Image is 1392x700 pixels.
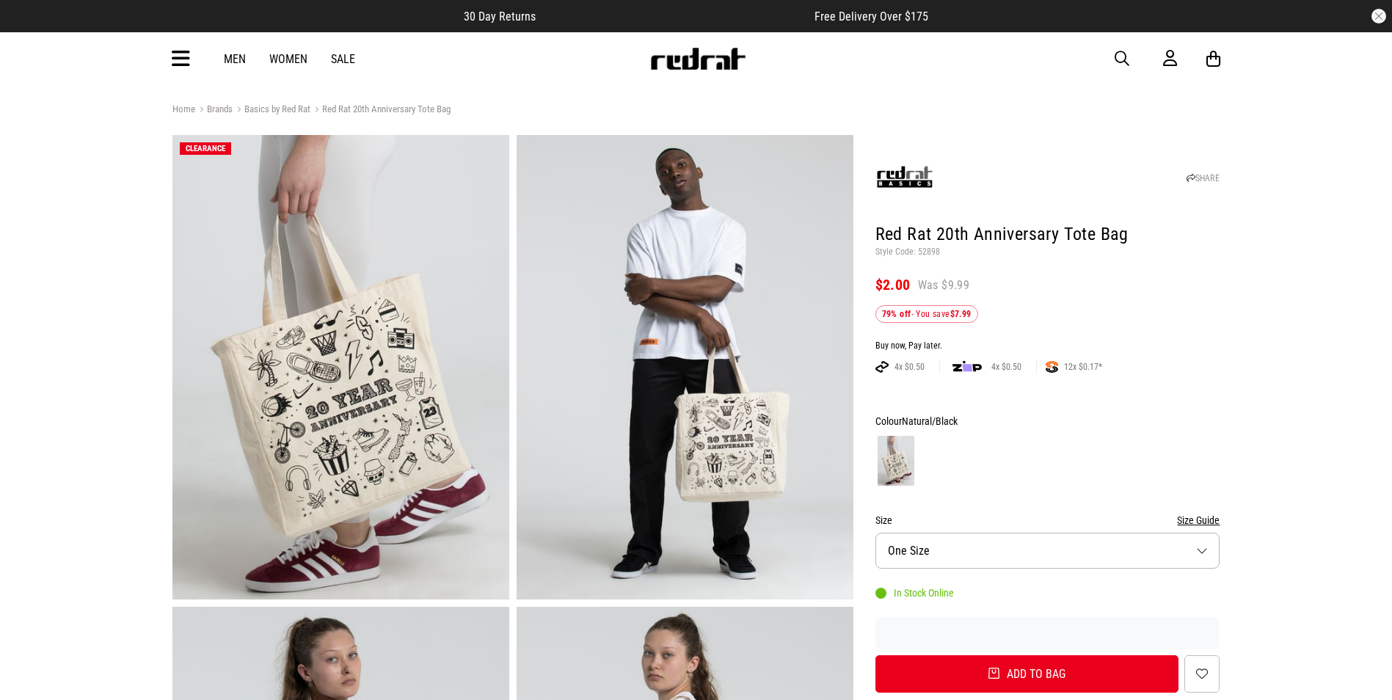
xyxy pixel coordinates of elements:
span: One Size [888,544,930,558]
span: Was $9.99 [918,277,970,294]
img: AFTERPAY [875,361,889,373]
div: Size [875,511,1220,529]
a: Basics by Red Rat [233,103,310,117]
b: $7.99 [950,309,972,319]
a: SHARE [1187,173,1220,183]
iframe: Customer reviews powered by Trustpilot [565,9,785,23]
img: Basics by Red Rat [875,147,934,206]
a: Sale [331,52,355,66]
a: Women [269,52,307,66]
button: One Size [875,533,1220,569]
img: Natural/Black [878,436,914,486]
h1: Red Rat 20th Anniversary Tote Bag [875,223,1220,247]
img: Redrat logo [649,48,746,70]
a: Brands [195,103,233,117]
span: 4x $0.50 [985,361,1027,373]
div: - You save [875,305,978,323]
span: CLEARANCE [186,144,225,153]
span: $2.00 [875,276,911,294]
p: Style Code: 52898 [875,247,1220,258]
img: Red Rat 20th Anniversary Tote Bag in Multi [517,135,853,599]
span: 30 Day Returns [464,10,536,23]
b: 79% off [882,309,911,319]
img: SPLITPAY [1046,361,1058,373]
div: Colour [875,412,1220,430]
iframe: Customer reviews powered by Trustpilot [875,626,1220,641]
img: zip [952,360,982,374]
button: Add to bag [875,655,1179,693]
a: Red Rat 20th Anniversary Tote Bag [310,103,451,117]
div: In Stock Online [875,587,954,599]
img: Red Rat 20th Anniversary Tote Bag in Multi [172,135,509,599]
a: Home [172,103,195,114]
a: Men [224,52,246,66]
span: Free Delivery Over $175 [815,10,928,23]
button: Size Guide [1177,511,1220,529]
span: 4x $0.50 [889,361,930,373]
span: Natural/Black [902,415,958,427]
span: 12x $0.17* [1058,361,1108,373]
div: Buy now, Pay later. [875,340,1220,352]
